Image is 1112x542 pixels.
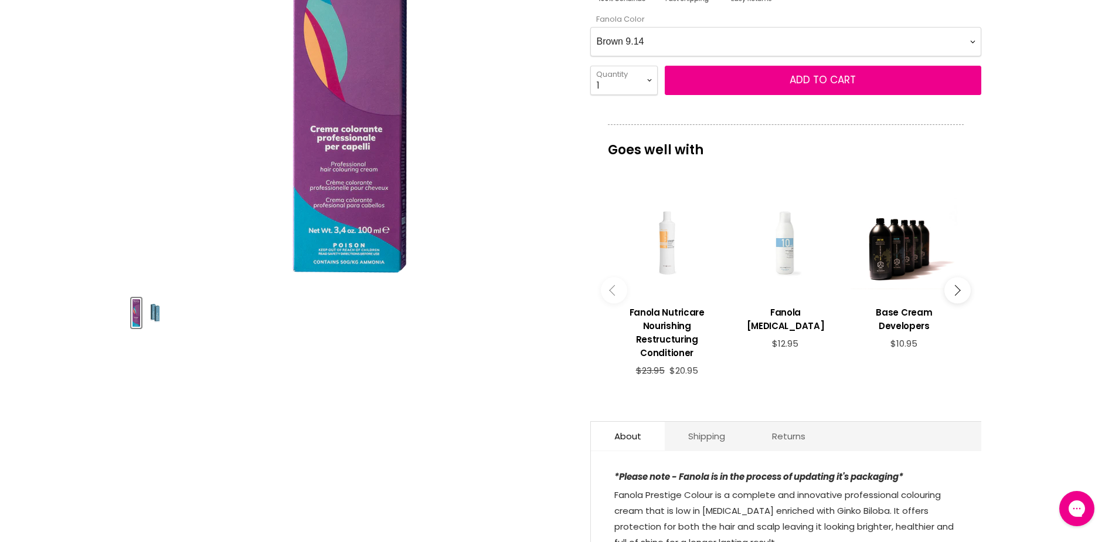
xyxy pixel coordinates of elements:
a: About [591,422,665,450]
a: View product:Fanola Peroxide [732,297,839,338]
span: $20.95 [669,364,698,377]
img: Fanola Color [146,299,164,327]
span: Add to cart [790,73,856,87]
button: Fanola Color [145,298,165,328]
button: Add to cart [665,66,981,95]
p: Goes well with [608,124,964,163]
select: Quantity [590,66,658,95]
span: $10.95 [890,337,917,350]
img: Fanola Color [132,299,140,327]
span: $12.95 [772,337,798,350]
a: Returns [749,422,829,450]
a: View product:Fanola Nutricare Nourishing Restructuring Conditioner [614,297,720,365]
button: Fanola Color [131,298,141,328]
a: Shipping [665,422,749,450]
strong: *Please note - Fanola is in the process of updating it's packaging* [614,470,903,483]
a: View product:Base Cream Developers [851,297,957,338]
iframe: Gorgias live chat messenger [1053,487,1100,530]
span: $23.95 [636,364,665,377]
h3: Fanola Nutricare Nourishing Restructuring Conditioner [614,306,720,360]
div: Product thumbnails [130,294,571,328]
h3: Fanola [MEDICAL_DATA] [732,306,839,333]
h3: Base Cream Developers [851,306,957,333]
label: Fanola Color [590,13,645,25]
